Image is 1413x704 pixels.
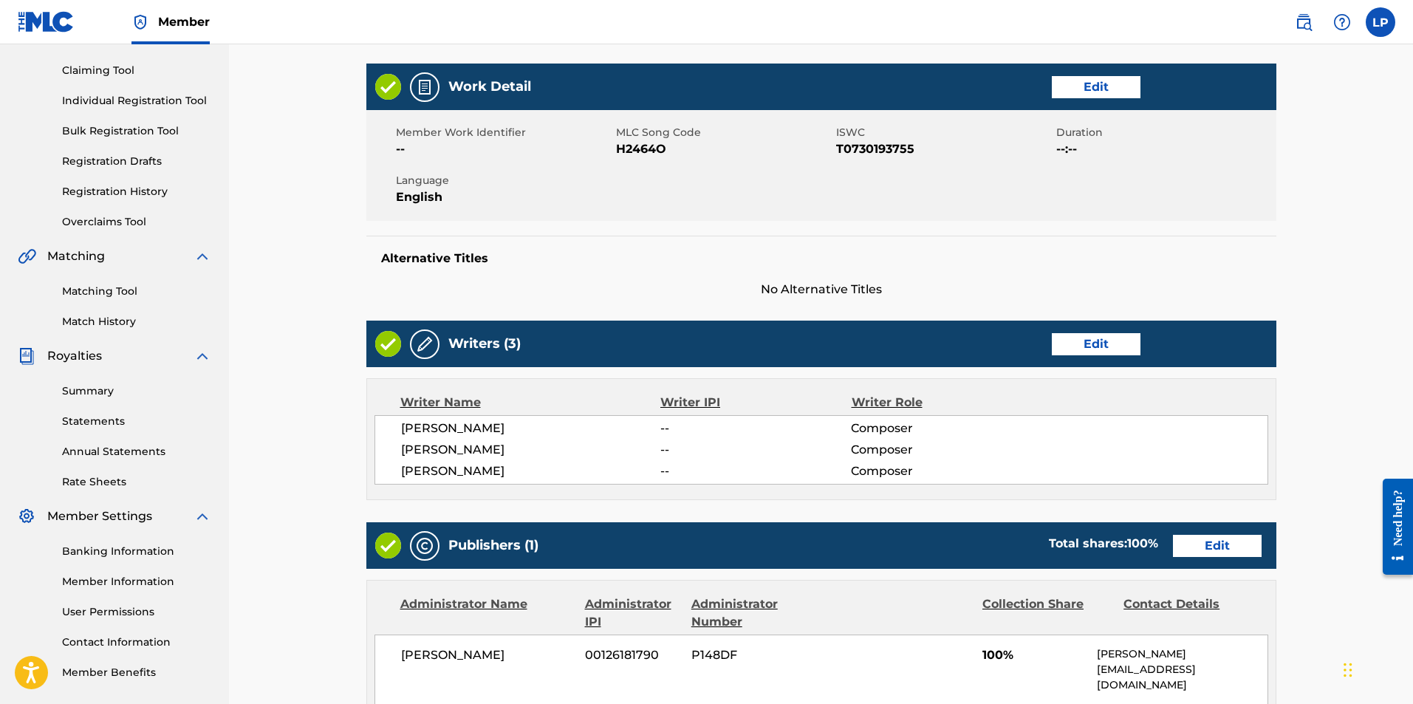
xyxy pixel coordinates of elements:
div: Administrator Number [691,595,821,631]
a: Public Search [1289,7,1318,37]
img: Work Detail [416,78,434,96]
img: Royalties [18,347,35,365]
span: -- [660,462,851,480]
div: Contact Details [1123,595,1253,631]
img: expand [194,247,211,265]
div: Writer Name [400,394,661,411]
a: Claiming Tool [62,63,211,78]
a: Member Benefits [62,665,211,680]
img: search [1295,13,1313,31]
a: Banking Information [62,544,211,559]
div: Administrator IPI [585,595,680,631]
span: -- [660,420,851,437]
img: Publishers [416,537,434,555]
span: T0730193755 [836,140,1053,158]
span: Member Settings [47,508,152,525]
a: Matching Tool [62,284,211,299]
span: --:-- [1056,140,1273,158]
img: Matching [18,247,36,265]
img: Member Settings [18,508,35,525]
span: Composer [851,420,1024,437]
div: Administrator Name [400,595,574,631]
span: Matching [47,247,105,265]
span: [PERSON_NAME] [401,441,661,459]
a: Contact Information [62,635,211,650]
img: Top Rightsholder [131,13,149,31]
span: P148DF [691,646,821,664]
span: [PERSON_NAME] [401,646,575,664]
span: English [396,188,612,206]
a: Member Information [62,574,211,589]
span: MLC Song Code [616,125,832,140]
span: Member [158,13,210,30]
img: expand [194,508,211,525]
a: Registration Drafts [62,154,211,169]
span: Composer [851,441,1024,459]
img: MLC Logo [18,11,75,33]
h5: Publishers (1) [448,537,538,554]
img: Valid [375,533,401,558]
a: Edit [1052,333,1140,355]
img: help [1333,13,1351,31]
div: Drag [1344,648,1352,692]
a: Edit [1173,535,1262,557]
a: Statements [62,414,211,429]
span: ISWC [836,125,1053,140]
div: User Menu [1366,7,1395,37]
div: Writer IPI [660,394,852,411]
span: -- [396,140,612,158]
a: Summary [62,383,211,399]
img: Writers [416,335,434,353]
span: Member Work Identifier [396,125,612,140]
a: User Permissions [62,604,211,620]
div: Collection Share [982,595,1112,631]
iframe: Resource Center [1372,468,1413,587]
a: Edit [1052,76,1140,98]
img: Valid [375,74,401,100]
h5: Work Detail [448,78,531,95]
h5: Writers (3) [448,335,521,352]
span: 100% [982,646,1087,664]
div: Total shares: [1049,535,1158,553]
iframe: Chat Widget [1339,633,1413,704]
a: Registration History [62,184,211,199]
img: expand [194,347,211,365]
span: 100 % [1127,536,1158,550]
h5: Alternative Titles [381,251,1262,266]
div: Writer Role [852,394,1025,411]
a: Overclaims Tool [62,214,211,230]
span: 00126181790 [585,646,680,664]
a: Bulk Registration Tool [62,123,211,139]
img: Valid [375,331,401,357]
span: Language [396,173,612,188]
a: Rate Sheets [62,474,211,490]
a: Individual Registration Tool [62,93,211,109]
span: H2464O [616,140,832,158]
div: Help [1327,7,1357,37]
p: [EMAIL_ADDRESS][DOMAIN_NAME] [1097,662,1267,693]
span: -- [660,441,851,459]
span: No Alternative Titles [366,281,1276,298]
span: Composer [851,462,1024,480]
a: Annual Statements [62,444,211,459]
a: Match History [62,314,211,329]
p: [PERSON_NAME] [1097,646,1267,662]
span: Royalties [47,347,102,365]
span: [PERSON_NAME] [401,420,661,437]
span: [PERSON_NAME] [401,462,661,480]
span: Duration [1056,125,1273,140]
